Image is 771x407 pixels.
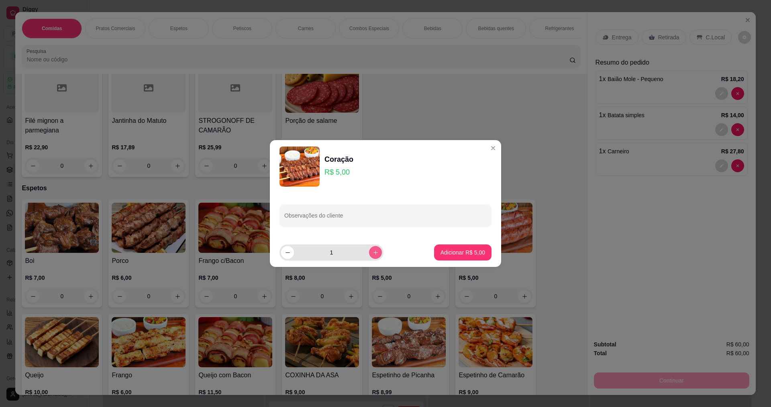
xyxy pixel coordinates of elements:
[324,167,353,178] p: R$ 5,00
[281,246,294,259] button: decrease-product-quantity
[487,142,500,155] button: Close
[284,215,487,223] input: Observações do cliente
[279,147,320,187] img: product-image
[441,248,485,256] p: Adicionar R$ 5,00
[324,154,353,165] div: Coração
[369,246,382,259] button: increase-product-quantity
[434,244,492,260] button: Adicionar R$ 5,00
